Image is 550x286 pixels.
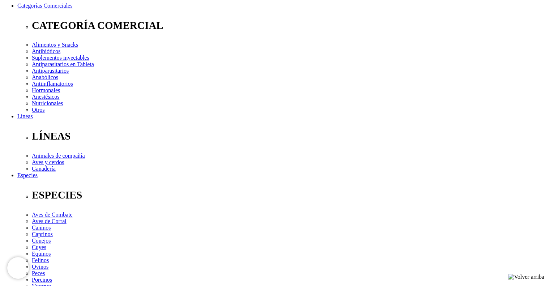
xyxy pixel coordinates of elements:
a: Alimentos y Snacks [32,42,78,48]
a: Antiinflamatorios [32,81,73,87]
a: Especies [17,172,38,178]
a: Aves de Corral [32,218,67,224]
a: Equinos [32,251,51,257]
a: Caprinos [32,231,53,237]
a: Suplementos inyectables [32,55,89,61]
a: Aves y cerdos [32,159,64,165]
a: Hormonales [32,87,60,93]
a: Animales de compañía [32,153,85,159]
a: Antiparasitarios [32,68,69,74]
a: Nutricionales [32,100,63,106]
a: Antiparasitarios en Tableta [32,61,94,67]
a: Porcinos [32,277,52,283]
p: CATEGORÍA COMERCIAL [32,20,547,31]
a: Peces [32,270,45,276]
a: Conejos [32,238,51,244]
a: Anestésicos [32,94,59,100]
p: ESPECIES [32,189,547,201]
iframe: Brevo live chat [7,257,29,279]
a: Felinos [32,257,49,263]
a: Líneas [17,113,33,119]
a: Cuyes [32,244,46,250]
a: Categorías Comerciales [17,3,72,9]
img: Volver arriba [508,274,544,280]
p: LÍNEAS [32,130,547,142]
a: Antibióticos [32,48,60,54]
a: Ganadería [32,166,56,172]
a: Caninos [32,225,51,231]
a: Anabólicos [32,74,58,80]
a: Ovinos [32,264,48,270]
a: Otros [32,107,45,113]
a: Aves de Combate [32,212,73,218]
